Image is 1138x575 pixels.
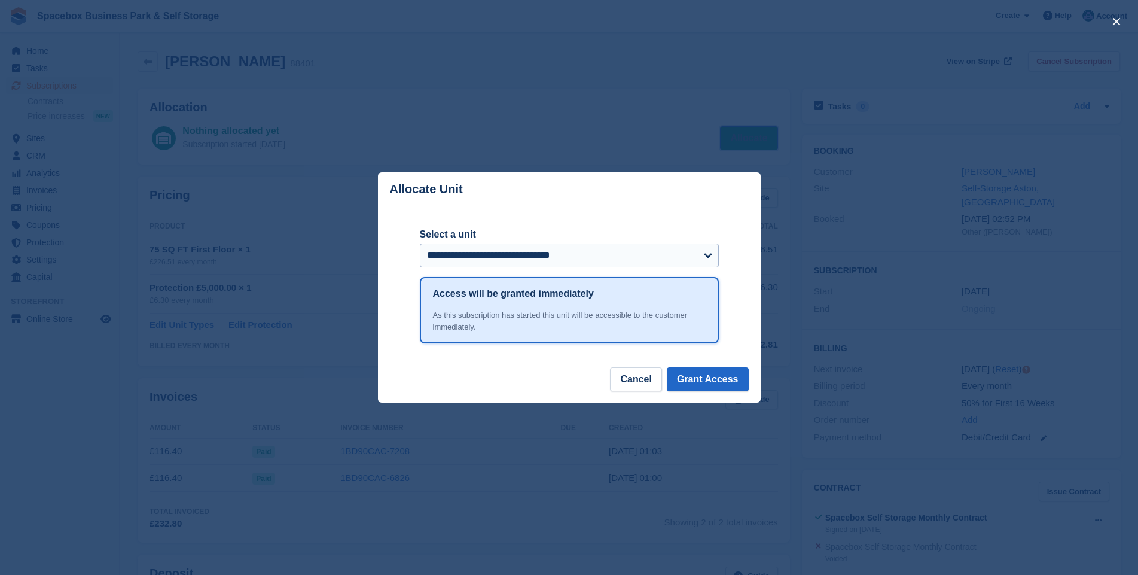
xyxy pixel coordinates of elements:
button: Cancel [610,367,661,391]
h1: Access will be granted immediately [433,287,594,301]
label: Select a unit [420,227,719,242]
button: Grant Access [667,367,749,391]
button: close [1107,12,1126,31]
p: Allocate Unit [390,182,463,196]
div: As this subscription has started this unit will be accessible to the customer immediately. [433,309,706,333]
